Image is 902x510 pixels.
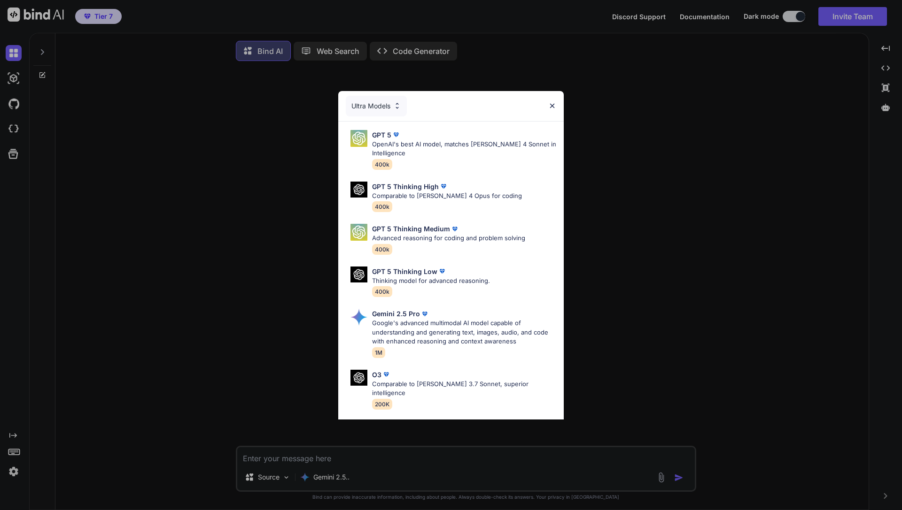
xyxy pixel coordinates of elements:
span: 400k [372,244,392,255]
img: premium [450,224,459,234]
span: 400k [372,201,392,212]
p: GPT 5 Thinking Medium [372,224,450,234]
p: Thinking model for advanced reasoning. [372,276,490,286]
img: premium [439,182,448,191]
span: 400k [372,159,392,170]
p: GPT 5 Thinking Low [372,266,437,276]
img: premium [381,370,391,379]
img: Pick Models [350,370,367,386]
p: OpenAI's best AI model, matches [PERSON_NAME] 4 Sonnet in Intelligence [372,140,556,158]
img: Pick Models [350,266,367,283]
p: Comparable to [PERSON_NAME] 3.7 Sonnet, superior intelligence [372,380,556,398]
span: 400k [372,286,392,297]
img: premium [420,309,429,319]
p: Comparable to [PERSON_NAME] 4 Opus for coding [372,191,522,201]
img: premium [437,266,447,276]
img: Pick Models [393,102,401,110]
p: O3 [372,370,381,380]
p: Advanced reasoning for coding and problem solving [372,234,525,243]
img: Pick Models [350,130,367,147]
div: Ultra Models [346,96,407,116]
img: Pick Models [350,182,367,198]
p: Gemini 2.5 Pro [372,309,420,319]
img: Pick Models [350,309,367,326]
img: premium [391,130,401,139]
img: Pick Models [350,224,367,241]
p: Google's advanced multimodal AI model capable of understanding and generating text, images, audio... [372,319,556,346]
img: close [548,102,556,110]
p: GPT 5 [372,130,391,140]
span: 1M [372,347,385,358]
p: GPT 5 Thinking High [372,182,439,191]
span: 200K [372,399,392,410]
